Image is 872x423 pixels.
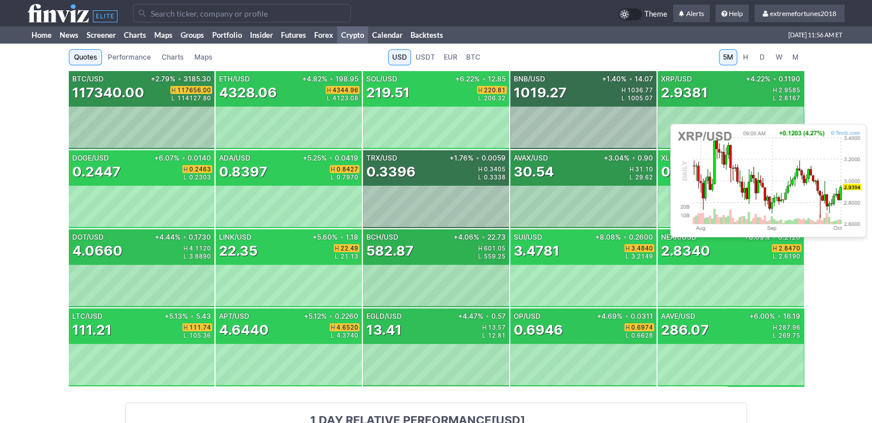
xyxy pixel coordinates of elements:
div: +1.76% 0.0059 [447,155,506,162]
div: APT/USD [219,313,302,320]
a: extremefortunes2018 [754,5,844,23]
a: Screener [83,26,120,44]
span: 559.25 [484,253,506,259]
div: 2.8340 [661,242,710,260]
div: +4.44% 0.1730 [152,234,211,241]
span: H [742,52,750,63]
span: H [773,245,779,251]
span: 2.8167 [779,95,800,101]
span: 2.6190 [779,253,800,259]
div: 111.21 [72,321,112,339]
div: +1.40% 14.07 [600,76,653,83]
a: Charts [120,26,150,44]
a: BNB/USD+1.40%•14.071019.27H1036.77L1005.07 [510,71,656,149]
span: H [621,87,627,93]
span: • [632,155,635,162]
span: D [758,52,767,63]
div: XRP/USD [661,76,744,83]
div: AVAX/USD [514,155,601,162]
span: L [335,253,341,259]
div: AAVE/USD [661,313,747,320]
span: 4.6520 [337,324,358,330]
a: NEAR/USD+8.09%•0.21202.8340H2.8470L2.6190 [658,229,804,307]
span: L [183,174,189,180]
span: • [178,76,181,83]
a: USDT [412,49,439,65]
div: NEAR/USD [661,234,742,241]
span: 12.81 [488,332,506,338]
span: L [478,95,484,101]
div: OP/USD [514,313,595,320]
span: 1036.77 [627,87,653,93]
a: Futures [277,26,310,44]
a: Forex [310,26,337,44]
div: BNB/USD [514,76,600,83]
a: XRP/USD+4.22%•0.11902.9381H2.9585L2.8167 [658,71,804,149]
a: Performance [103,49,156,65]
span: H [773,87,779,93]
a: Crypto [337,26,368,44]
a: News [56,26,83,44]
span: W [775,52,783,63]
span: H [331,166,337,172]
span: 2.8470 [779,245,800,251]
a: Theme [618,8,667,21]
span: 4344.96 [333,87,358,93]
span: L [171,95,177,101]
div: DOT/USD [72,234,153,241]
a: ADA/USD+5.25%•0.04190.8397H0.8427L0.7970 [216,150,362,228]
span: 220.81 [484,87,506,93]
div: EGLD/USD [366,313,456,320]
a: LTC/USD+5.13%•5.43111.21H111.74L105.36 [69,308,215,386]
a: SUI/USD+8.08%•0.26003.4781H3.4840L3.2149 [510,229,656,307]
span: 13.57 [488,324,506,330]
span: L [331,332,337,338]
div: +3.04% 0.90 [601,155,653,162]
span: 0.6628 [631,332,653,338]
span: H [625,324,631,330]
span: 2.9585 [779,87,800,93]
div: +4.82% 198.95 [300,76,358,83]
a: Maps [189,49,217,65]
div: 582.87 [366,242,413,260]
span: extremefortunes2018 [770,9,836,18]
div: LTC/USD [72,313,163,320]
span: 206.32 [484,95,506,101]
span: BTC [466,52,480,63]
div: 0.2447 [72,163,120,181]
span: Charts [162,52,183,63]
span: 0.8427 [337,166,358,172]
a: OP/USD+4.69%•0.03110.6946H0.6974L0.6628 [510,308,656,386]
a: AAVE/USD+6.00%•16.19286.07H287.96L269.75 [658,308,804,386]
span: 4.3740 [337,332,358,338]
span: • [183,234,186,241]
a: DOGE/USD+6.07%•0.01400.2447H0.2463L0.2303 [69,150,215,228]
span: H [183,166,189,172]
span: 0.3338 [484,174,506,180]
a: M [788,49,804,65]
div: +8.09% 0.2120 [742,234,800,241]
a: Calendar [368,26,406,44]
input: Search [133,4,351,22]
span: 0.2463 [189,166,211,172]
div: 2.9381 [661,84,708,102]
div: BCH/USD [366,234,451,241]
span: 1005.07 [627,95,653,101]
span: L [625,253,631,259]
div: 22.35 [219,242,257,260]
span: 287.96 [779,324,800,330]
span: 22.49 [341,245,358,251]
span: L [183,332,189,338]
span: Theme [644,8,667,21]
div: +5.12% 0.2260 [302,313,358,320]
a: 5M [719,49,737,65]
div: +4.06% 22.73 [451,234,506,241]
span: L [773,332,779,338]
div: ADA/USD [219,155,300,162]
div: TRX/USD [366,155,447,162]
a: BCH/USD+4.06%•22.73582.87H601.05L559.25 [363,229,509,307]
div: ETH/USD [219,76,300,83]
div: 0.8397 [219,163,267,181]
span: L [478,174,484,180]
span: • [190,313,194,320]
